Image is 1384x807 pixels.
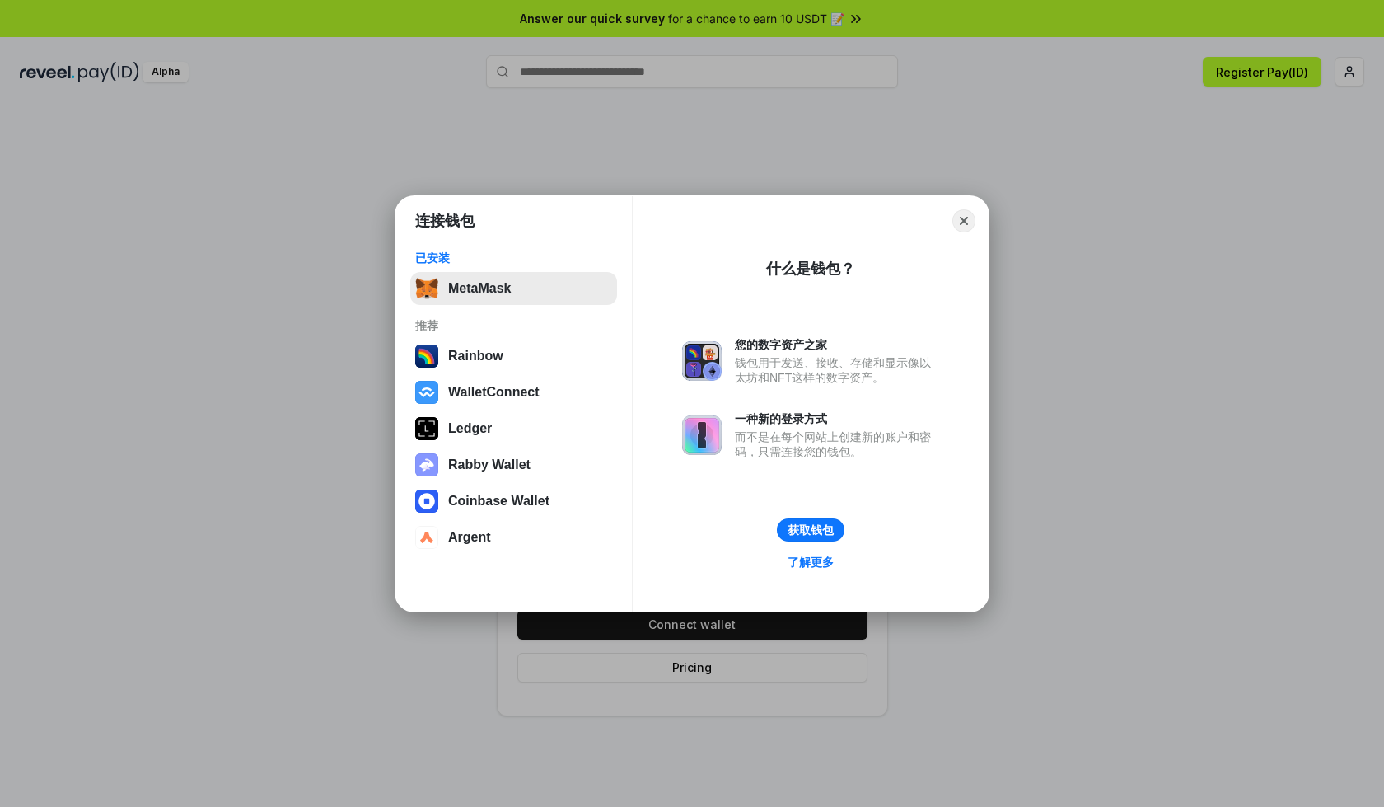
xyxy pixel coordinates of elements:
[766,259,855,279] div: 什么是钱包？
[415,211,475,231] h1: 连接钱包
[682,415,722,455] img: svg+xml,%3Csvg%20xmlns%3D%22http%3A%2F%2Fwww.w3.org%2F2000%2Fsvg%22%20fill%3D%22none%22%20viewBox...
[448,421,492,436] div: Ledger
[735,337,939,352] div: 您的数字资产之家
[448,385,540,400] div: WalletConnect
[682,341,722,381] img: svg+xml,%3Csvg%20xmlns%3D%22http%3A%2F%2Fwww.w3.org%2F2000%2Fsvg%22%20fill%3D%22none%22%20viewBox...
[415,345,438,368] img: svg+xml,%3Csvg%20width%3D%22120%22%20height%3D%22120%22%20viewBox%3D%220%200%20120%20120%22%20fil...
[415,251,612,265] div: 已安装
[448,494,549,509] div: Coinbase Wallet
[778,551,844,573] a: 了解更多
[415,381,438,404] img: svg+xml,%3Csvg%20width%3D%2228%22%20height%3D%2228%22%20viewBox%3D%220%200%2028%2028%22%20fill%3D...
[410,485,617,518] button: Coinbase Wallet
[410,272,617,305] button: MetaMask
[415,277,438,300] img: svg+xml,%3Csvg%20fill%3D%22none%22%20height%3D%2233%22%20viewBox%3D%220%200%2035%2033%22%20width%...
[415,453,438,476] img: svg+xml,%3Csvg%20xmlns%3D%22http%3A%2F%2Fwww.w3.org%2F2000%2Fsvg%22%20fill%3D%22none%22%20viewBox...
[448,457,531,472] div: Rabby Wallet
[410,412,617,445] button: Ledger
[410,376,617,409] button: WalletConnect
[448,349,503,364] div: Rainbow
[415,526,438,549] img: svg+xml,%3Csvg%20width%3D%2228%22%20height%3D%2228%22%20viewBox%3D%220%200%2028%2028%22%20fill%3D...
[952,209,975,232] button: Close
[788,523,834,537] div: 获取钱包
[448,281,511,296] div: MetaMask
[410,448,617,481] button: Rabby Wallet
[735,429,939,459] div: 而不是在每个网站上创建新的账户和密码，只需连接您的钱包。
[735,355,939,385] div: 钱包用于发送、接收、存储和显示像以太坊和NFT这样的数字资产。
[415,490,438,513] img: svg+xml,%3Csvg%20width%3D%2228%22%20height%3D%2228%22%20viewBox%3D%220%200%2028%2028%22%20fill%3D...
[777,518,844,542] button: 获取钱包
[410,340,617,373] button: Rainbow
[415,318,612,333] div: 推荐
[448,530,491,545] div: Argent
[735,411,939,426] div: 一种新的登录方式
[410,521,617,554] button: Argent
[415,417,438,440] img: svg+xml,%3Csvg%20xmlns%3D%22http%3A%2F%2Fwww.w3.org%2F2000%2Fsvg%22%20width%3D%2228%22%20height%3...
[788,555,834,570] div: 了解更多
